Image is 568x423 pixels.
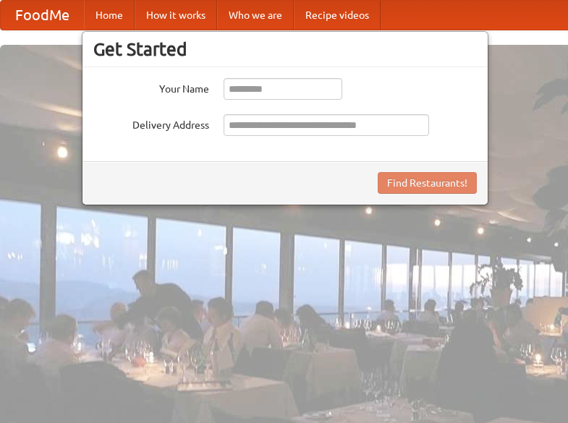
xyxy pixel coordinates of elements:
[378,172,477,194] button: Find Restaurants!
[1,1,84,30] a: FoodMe
[135,1,217,30] a: How it works
[93,114,209,132] label: Delivery Address
[84,1,135,30] a: Home
[217,1,294,30] a: Who we are
[93,38,477,60] h3: Get Started
[93,78,209,96] label: Your Name
[294,1,381,30] a: Recipe videos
